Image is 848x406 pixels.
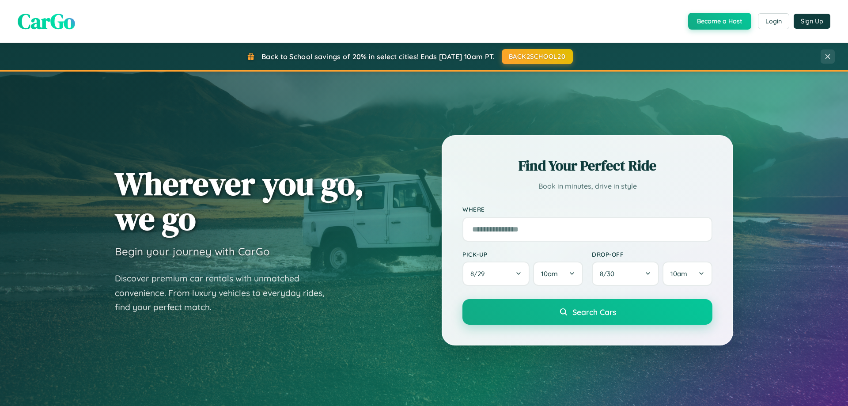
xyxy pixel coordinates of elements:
span: Back to School savings of 20% in select cities! Ends [DATE] 10am PT. [261,52,495,61]
button: BACK2SCHOOL20 [502,49,573,64]
label: Where [462,206,712,213]
label: Drop-off [592,250,712,258]
button: 10am [662,262,712,286]
button: 8/29 [462,262,530,286]
button: 8/30 [592,262,659,286]
span: 10am [541,269,558,278]
button: Become a Host [688,13,751,30]
button: Sign Up [794,14,830,29]
h3: Begin your journey with CarGo [115,245,270,258]
h1: Wherever you go, we go [115,166,364,236]
h2: Find Your Perfect Ride [462,156,712,175]
p: Discover premium car rentals with unmatched convenience. From luxury vehicles to everyday rides, ... [115,271,336,315]
span: 10am [670,269,687,278]
span: 8 / 29 [470,269,489,278]
button: Search Cars [462,299,712,325]
p: Book in minutes, drive in style [462,180,712,193]
span: 8 / 30 [600,269,619,278]
span: CarGo [18,7,75,36]
button: 10am [533,262,583,286]
label: Pick-up [462,250,583,258]
span: Search Cars [572,307,616,317]
button: Login [758,13,789,29]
